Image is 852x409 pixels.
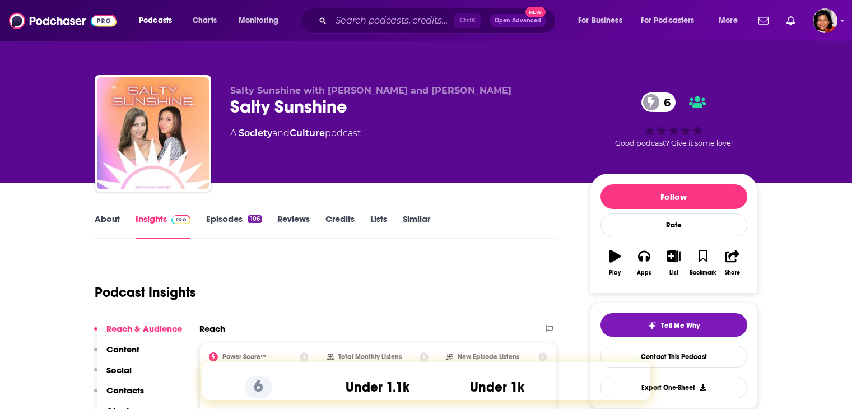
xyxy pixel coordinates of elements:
[719,13,738,29] span: More
[653,92,676,112] span: 6
[813,8,837,33] button: Show profile menu
[202,362,650,400] iframe: Intercom live chat banner
[813,8,837,33] span: Logged in as terelynbc
[231,12,293,30] button: open menu
[94,365,132,385] button: Social
[95,284,196,301] h1: Podcast Insights
[230,85,511,96] span: Salty Sunshine with [PERSON_NAME] and [PERSON_NAME]
[454,13,481,28] span: Ctrl K
[641,13,695,29] span: For Podcasters
[600,377,747,398] button: Export One-Sheet
[106,365,132,375] p: Social
[106,385,144,396] p: Contacts
[630,243,659,283] button: Apps
[94,344,139,365] button: Content
[600,184,747,209] button: Follow
[525,7,546,17] span: New
[641,92,676,112] a: 6
[458,353,519,361] h2: New Episode Listens
[277,213,310,239] a: Reviews
[590,85,758,155] div: 6Good podcast? Give it some love!
[490,14,546,27] button: Open AdvancedNew
[600,313,747,337] button: tell me why sparkleTell Me Why
[272,128,290,138] span: and
[248,215,261,223] div: 106
[136,213,191,239] a: InsightsPodchaser Pro
[311,8,566,34] div: Search podcasts, credits, & more...
[600,243,630,283] button: Play
[782,11,799,30] a: Show notifications dropdown
[9,10,117,31] img: Podchaser - Follow, Share and Rate Podcasts
[239,13,278,29] span: Monitoring
[94,385,144,406] button: Contacts
[615,139,733,147] span: Good podcast? Give it some love!
[171,215,191,224] img: Podchaser Pro
[106,344,139,355] p: Content
[370,213,387,239] a: Lists
[230,127,361,140] div: A podcast
[669,269,678,276] div: List
[570,12,636,30] button: open menu
[634,12,711,30] button: open menu
[239,128,272,138] a: Society
[290,128,325,138] a: Culture
[648,321,657,330] img: tell me why sparkle
[185,12,224,30] a: Charts
[106,323,182,334] p: Reach & Audience
[139,13,172,29] span: Podcasts
[94,323,182,344] button: Reach & Audience
[95,213,120,239] a: About
[97,77,209,189] img: Salty Sunshine
[403,213,430,239] a: Similar
[609,269,621,276] div: Play
[331,12,454,30] input: Search podcasts, credits, & more...
[813,8,837,33] img: User Profile
[814,371,841,398] iframe: Intercom live chat
[690,269,716,276] div: Bookmark
[600,346,747,368] a: Contact This Podcast
[338,353,402,361] h2: Total Monthly Listens
[199,323,225,334] h2: Reach
[495,18,541,24] span: Open Advanced
[711,12,752,30] button: open menu
[131,12,187,30] button: open menu
[659,243,688,283] button: List
[754,11,773,30] a: Show notifications dropdown
[725,269,740,276] div: Share
[578,13,622,29] span: For Business
[222,353,266,361] h2: Power Score™
[718,243,747,283] button: Share
[193,13,217,29] span: Charts
[661,321,700,330] span: Tell Me Why
[206,213,261,239] a: Episodes106
[600,213,747,236] div: Rate
[325,213,355,239] a: Credits
[688,243,718,283] button: Bookmark
[637,269,651,276] div: Apps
